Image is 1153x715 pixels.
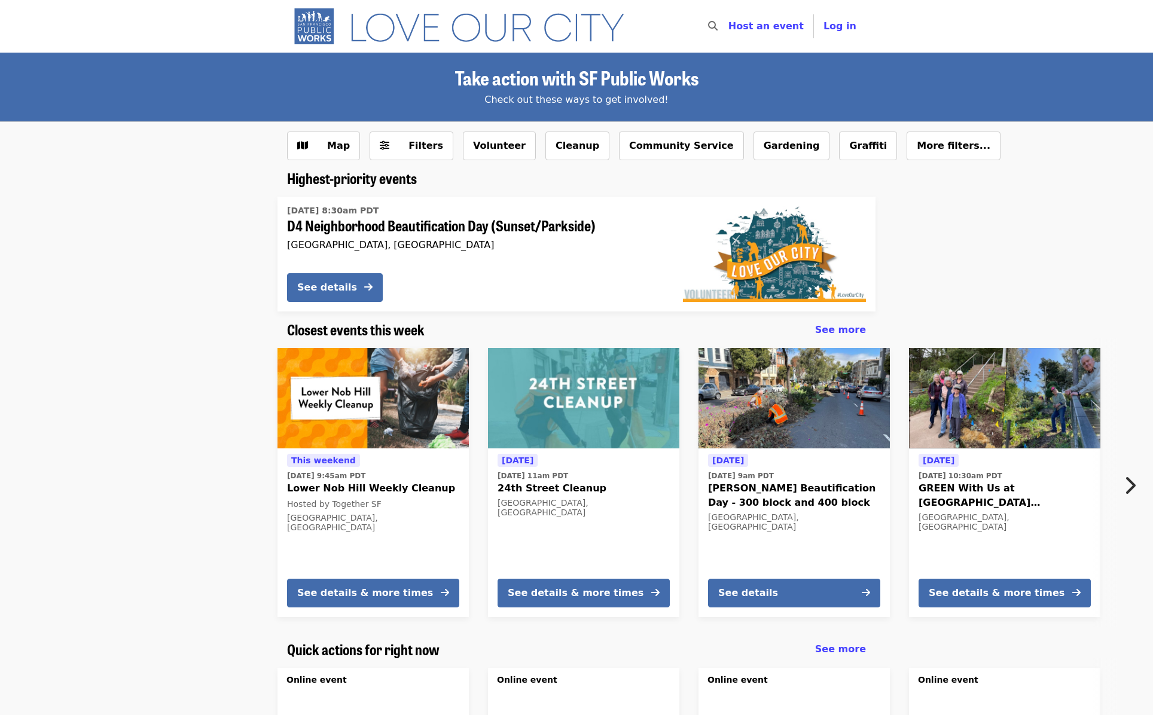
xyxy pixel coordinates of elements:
[919,512,1091,533] div: [GEOGRAPHIC_DATA], [GEOGRAPHIC_DATA]
[815,324,866,335] span: See more
[287,638,440,659] span: Quick actions for right now
[918,675,978,685] span: Online event
[287,321,425,338] a: Closest events this week
[502,456,533,465] span: [DATE]
[919,579,1091,607] button: See details & more times
[287,499,382,509] span: Hosted by Together SF
[297,140,308,151] i: map icon
[708,512,880,533] div: [GEOGRAPHIC_DATA], [GEOGRAPHIC_DATA]
[909,348,1100,617] a: See details for "GREEN With Us at Upper Esmeralda Stairway Garden"
[287,204,379,217] time: [DATE] 8:30am PDT
[919,470,1002,481] time: [DATE] 10:30am PDT
[545,132,609,160] button: Cleanup
[287,319,425,340] span: Closest events this week
[287,579,459,607] button: See details & more times
[619,132,744,160] button: Community Service
[277,321,876,338] div: Closest events this week
[291,456,356,465] span: This weekend
[364,282,373,293] i: arrow-right icon
[287,93,866,107] div: Check out these ways to get involved!
[287,217,664,234] span: D4 Neighborhood Beautification Day (Sunset/Parkside)
[287,239,664,250] div: [GEOGRAPHIC_DATA], [GEOGRAPHIC_DATA]
[698,348,890,617] a: See details for "Guerrero Beautification Day - 300 block and 400 block"
[498,579,670,607] button: See details & more times
[498,498,670,518] div: [GEOGRAPHIC_DATA], [GEOGRAPHIC_DATA]
[287,513,459,533] div: [GEOGRAPHIC_DATA], [GEOGRAPHIC_DATA]
[862,587,870,598] i: arrow-right icon
[814,14,866,38] button: Log in
[455,63,698,91] span: Take action with SF Public Works
[408,140,443,151] span: Filters
[707,675,768,685] span: Online event
[287,7,642,45] img: SF Public Works - Home
[287,481,459,496] span: Lower Nob Hill Weekly Cleanup
[823,20,856,32] span: Log in
[708,481,880,510] span: [PERSON_NAME] Beautification Day - 300 block and 400 block
[277,641,876,658] div: Quick actions for right now
[1124,474,1136,497] i: chevron-right icon
[651,587,660,598] i: arrow-right icon
[815,643,866,655] span: See more
[725,12,734,41] input: Search
[441,587,449,598] i: arrow-right icon
[708,20,718,32] i: search icon
[370,132,453,160] button: Filters (0 selected)
[488,348,679,448] img: 24th Street Cleanup organized by SF Public Works
[463,132,536,160] button: Volunteer
[497,675,557,685] span: Online event
[287,167,417,188] span: Highest-priority events
[287,470,365,481] time: [DATE] 9:45am PDT
[297,280,357,295] div: See details
[754,132,830,160] button: Gardening
[297,586,433,600] div: See details & more times
[712,456,744,465] span: [DATE]
[277,348,469,448] img: Lower Nob Hill Weekly Cleanup organized by Together SF
[839,132,897,160] button: Graffiti
[277,348,469,617] a: See details for "Lower Nob Hill Weekly Cleanup"
[683,206,866,302] img: D4 Neighborhood Beautification Day (Sunset/Parkside) organized by SF Public Works
[815,323,866,337] a: See more
[488,348,679,617] a: See details for "24th Street Cleanup"
[1114,469,1153,502] button: Next item
[708,579,880,607] button: See details
[327,140,350,151] span: Map
[929,586,1064,600] div: See details & more times
[286,675,347,685] span: Online event
[815,642,866,656] a: See more
[287,273,383,302] button: See details
[909,348,1100,448] img: GREEN With Us at Upper Esmeralda Stairway Garden organized by SF Public Works
[728,20,804,32] a: Host an event
[708,470,774,481] time: [DATE] 9am PDT
[718,586,778,600] div: See details
[277,197,876,311] a: See details for "D4 Neighborhood Beautification Day (Sunset/Parkside)"
[919,481,1091,510] span: GREEN With Us at [GEOGRAPHIC_DATA][PERSON_NAME]
[917,140,990,151] span: More filters...
[498,481,670,496] span: 24th Street Cleanup
[287,641,440,658] a: Quick actions for right now
[907,132,1001,160] button: More filters...
[498,470,568,481] time: [DATE] 11am PDT
[698,348,890,448] img: Guerrero Beautification Day - 300 block and 400 block organized by SF Public Works
[1072,587,1081,598] i: arrow-right icon
[508,586,643,600] div: See details & more times
[923,456,954,465] span: [DATE]
[287,132,360,160] button: Show map view
[380,140,389,151] i: sliders-h icon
